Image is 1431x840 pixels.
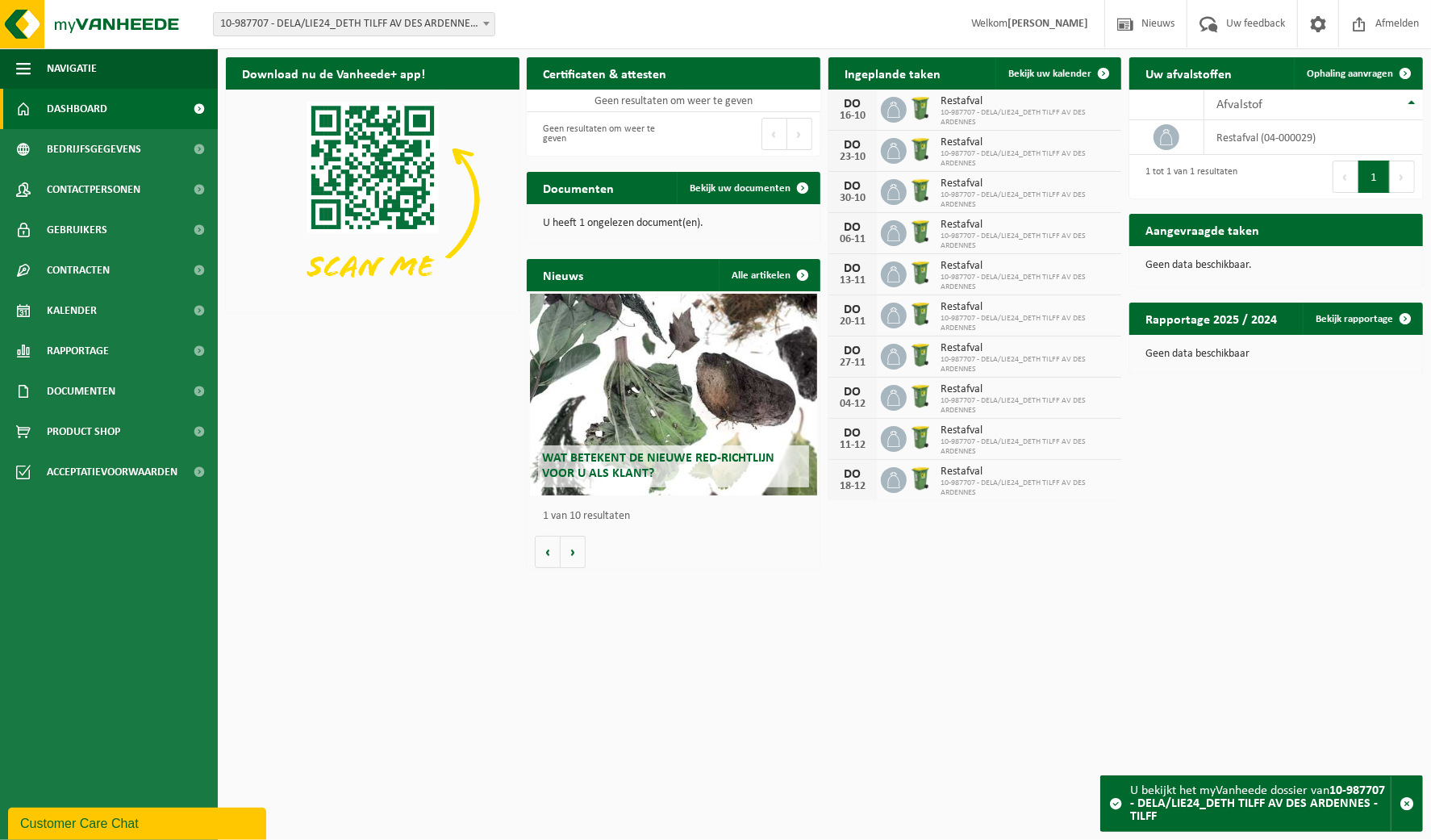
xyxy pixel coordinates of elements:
[941,396,1114,416] span: 10-987707 - DELA/LIE24_DETH TILFF AV DES ARDENNES
[535,536,561,568] button: Vorige
[690,183,791,194] span: Bekijk uw documenten
[907,300,934,328] img: WB-0240-HPE-GN-50
[543,511,812,522] p: 1 van 10 resultaten
[47,371,115,412] span: Documenten
[527,90,820,112] td: Geen resultaten om weer te geven
[907,94,934,122] img: WB-0240-HPE-GN-50
[836,427,869,440] div: DO
[1303,303,1421,335] a: Bekijk rapportage
[941,342,1114,355] span: Restafval
[1358,161,1390,193] button: 1
[941,136,1114,149] span: Restafval
[941,301,1114,314] span: Restafval
[941,355,1114,374] span: 10-987707 - DELA/LIE24_DETH TILFF AV DES ARDENNES
[527,259,599,290] h2: Nieuws
[47,210,107,250] span: Gebruikers
[1129,214,1275,245] h2: Aangevraagde taken
[719,259,819,291] a: Alle artikelen
[47,169,140,210] span: Contactpersonen
[941,95,1114,108] span: Restafval
[836,386,869,399] div: DO
[47,129,141,169] span: Bedrijfsgegevens
[47,331,109,371] span: Rapportage
[941,108,1114,127] span: 10-987707 - DELA/LIE24_DETH TILFF AV DES ARDENNES
[47,452,177,492] span: Acceptatievoorwaarden
[836,345,869,357] div: DO
[941,424,1114,437] span: Restafval
[1130,784,1385,823] strong: 10-987707 - DELA/LIE24_DETH TILFF AV DES ARDENNES - TILFF
[1145,349,1407,360] p: Geen data beschikbaar
[226,57,441,89] h2: Download nu de Vanheede+ app!
[836,111,869,122] div: 16-10
[941,273,1114,292] span: 10-987707 - DELA/LIE24_DETH TILFF AV DES ARDENNES
[941,190,1114,210] span: 10-987707 - DELA/LIE24_DETH TILFF AV DES ARDENNES
[836,152,869,163] div: 23-10
[1129,303,1293,334] h2: Rapportage 2025 / 2024
[836,193,869,204] div: 30-10
[836,316,869,328] div: 20-11
[543,218,804,229] p: U heeft 1 ongelezen document(en).
[836,399,869,410] div: 04-12
[836,180,869,193] div: DO
[1137,159,1237,194] div: 1 tot 1 van 1 resultaten
[836,481,869,492] div: 18-12
[761,118,787,150] button: Previous
[941,479,1114,498] span: 10-987707 - DELA/LIE24_DETH TILFF AV DES ARDENNES
[542,452,774,480] span: Wat betekent de nieuwe RED-richtlijn voor u als klant?
[527,172,630,203] h2: Documenten
[787,118,812,150] button: Next
[47,412,120,452] span: Product Shop
[941,232,1114,251] span: 10-987707 - DELA/LIE24_DETH TILFF AV DES ARDENNES
[907,177,934,204] img: WB-0240-HPE-GN-50
[836,275,869,286] div: 13-11
[47,89,107,129] span: Dashboard
[47,48,97,89] span: Navigatie
[1307,69,1393,79] span: Ophaling aanvragen
[836,303,869,316] div: DO
[907,218,934,245] img: WB-0240-HPE-GN-50
[1129,57,1248,89] h2: Uw afvalstoffen
[836,262,869,275] div: DO
[907,341,934,369] img: WB-0240-HPE-GN-50
[1008,69,1091,79] span: Bekijk uw kalender
[1008,18,1088,30] strong: [PERSON_NAME]
[530,294,817,495] a: Wat betekent de nieuwe RED-richtlijn voor u als klant?
[941,149,1114,169] span: 10-987707 - DELA/LIE24_DETH TILFF AV DES ARDENNES
[1333,161,1358,193] button: Previous
[561,536,586,568] button: Volgende
[907,424,934,451] img: WB-0240-HPE-GN-50
[828,57,957,89] h2: Ingeplande taken
[907,465,934,492] img: WB-0240-HPE-GN-50
[1390,161,1415,193] button: Next
[995,57,1120,90] a: Bekijk uw kalender
[907,136,934,163] img: WB-0240-HPE-GN-50
[941,178,1114,190] span: Restafval
[836,234,869,245] div: 06-11
[1216,98,1262,111] span: Afvalstof
[1145,260,1407,271] p: Geen data beschikbaar.
[527,57,682,89] h2: Certificaten & attesten
[836,221,869,234] div: DO
[677,172,819,204] a: Bekijk uw documenten
[1204,120,1423,155] td: restafval (04-000029)
[941,314,1114,333] span: 10-987707 - DELA/LIE24_DETH TILFF AV DES ARDENNES
[836,357,869,369] div: 27-11
[907,382,934,410] img: WB-0240-HPE-GN-50
[941,260,1114,273] span: Restafval
[941,219,1114,232] span: Restafval
[941,383,1114,396] span: Restafval
[8,804,269,840] iframe: chat widget
[214,13,494,36] span: 10-987707 - DELA/LIE24_DETH TILFF AV DES ARDENNES - TILFF
[836,98,869,111] div: DO
[213,12,495,36] span: 10-987707 - DELA/LIE24_DETH TILFF AV DES ARDENNES - TILFF
[226,90,519,310] img: Download de VHEPlus App
[836,139,869,152] div: DO
[941,466,1114,479] span: Restafval
[1294,57,1421,90] a: Ophaling aanvragen
[47,250,110,290] span: Contracten
[535,116,665,152] div: Geen resultaten om weer te geven
[1130,776,1391,831] div: U bekijkt het myVanheede dossier van
[47,290,97,331] span: Kalender
[836,468,869,481] div: DO
[907,259,934,286] img: WB-0240-HPE-GN-50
